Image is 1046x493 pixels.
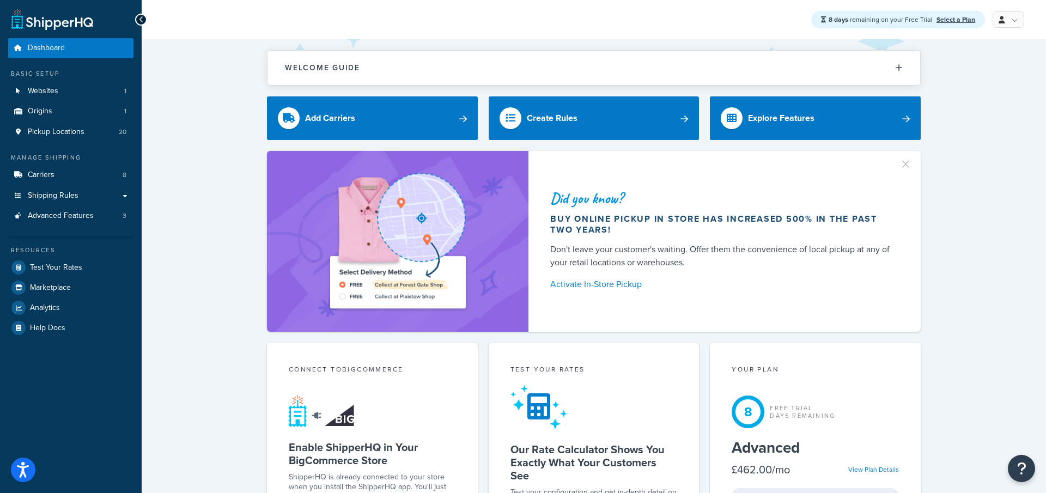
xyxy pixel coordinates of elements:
[732,462,790,477] div: £462.00/mo
[8,165,133,185] li: Carriers
[305,111,355,126] div: Add Carriers
[299,167,496,315] img: ad-shirt-map-b0359fc47e01cab431d101c4b569394f6a03f54285957d908178d52f29eb9668.png
[123,211,126,221] span: 3
[28,191,78,200] span: Shipping Rules
[28,171,54,180] span: Carriers
[8,81,133,101] li: Websites
[8,186,133,206] a: Shipping Rules
[8,38,133,58] a: Dashboard
[8,69,133,78] div: Basic Setup
[510,443,678,482] h5: Our Rate Calculator Shows You Exactly What Your Customers See
[289,441,456,467] h5: Enable ShipperHQ in Your BigCommerce Store
[510,364,678,377] div: Test your rates
[30,263,82,272] span: Test Your Rates
[550,243,895,269] div: Don't leave your customer's waiting. Offer them the convenience of local pickup at any of your re...
[732,364,899,377] div: Your Plan
[123,171,126,180] span: 8
[710,96,921,140] a: Explore Features
[936,15,975,25] a: Select a Plan
[770,404,835,419] div: Free Trial Days Remaining
[8,278,133,297] a: Marketplace
[28,127,84,137] span: Pickup Locations
[8,153,133,162] div: Manage Shipping
[8,206,133,226] a: Advanced Features3
[8,101,133,121] a: Origins1
[8,165,133,185] a: Carriers8
[732,395,764,428] div: 8
[8,101,133,121] li: Origins
[267,96,478,140] a: Add Carriers
[30,324,65,333] span: Help Docs
[28,44,65,53] span: Dashboard
[1008,455,1035,482] button: Open Resource Center
[8,122,133,142] li: Pickup Locations
[8,298,133,318] a: Analytics
[124,87,126,96] span: 1
[8,81,133,101] a: Websites1
[285,64,360,72] h2: Welcome Guide
[289,364,456,377] div: Connect to BigCommerce
[289,394,357,427] img: connect-shq-bc-71769feb.svg
[732,439,899,457] h5: Advanced
[550,214,895,235] div: Buy online pickup in store has increased 500% in the past two years!
[550,277,895,292] a: Activate In-Store Pickup
[28,87,58,96] span: Websites
[489,96,700,140] a: Create Rules
[28,107,52,116] span: Origins
[8,206,133,226] li: Advanced Features
[8,246,133,255] div: Resources
[8,122,133,142] a: Pickup Locations20
[550,191,895,206] div: Did you know?
[8,258,133,277] a: Test Your Rates
[124,107,126,116] span: 1
[28,211,94,221] span: Advanced Features
[119,127,126,137] span: 20
[30,303,60,313] span: Analytics
[527,111,577,126] div: Create Rules
[748,111,814,126] div: Explore Features
[267,51,920,85] button: Welcome Guide
[8,318,133,338] a: Help Docs
[829,15,934,25] span: remaining on your Free Trial
[848,465,899,474] a: View Plan Details
[30,283,71,293] span: Marketplace
[829,15,848,25] strong: 8 days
